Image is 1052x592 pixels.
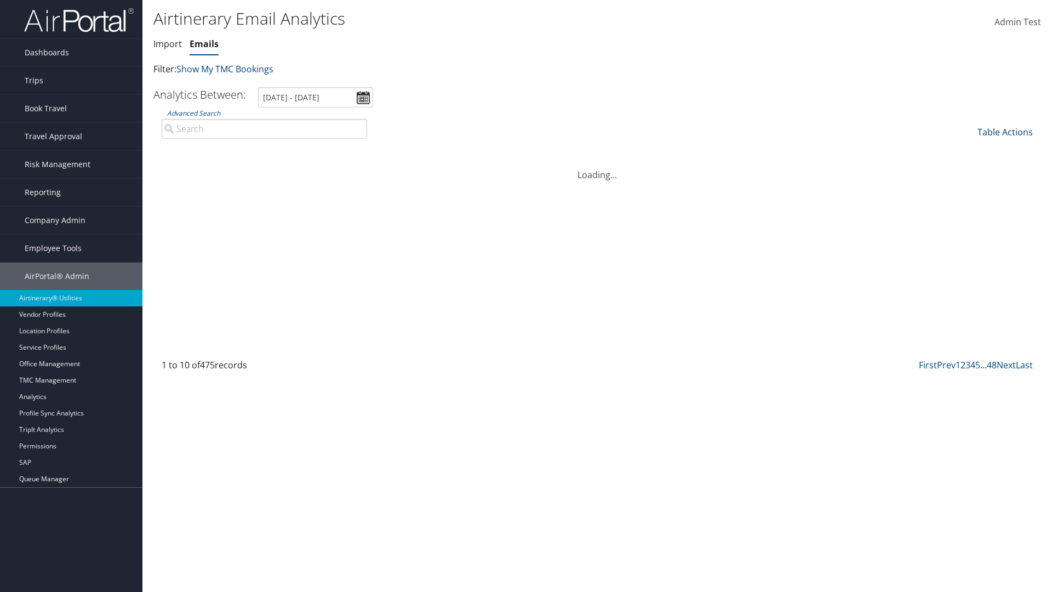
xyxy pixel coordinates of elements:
[25,39,69,66] span: Dashboards
[987,359,997,371] a: 48
[153,38,182,50] a: Import
[190,38,219,50] a: Emails
[919,359,937,371] a: First
[975,359,980,371] a: 5
[994,16,1041,28] span: Admin Test
[167,109,220,118] a: Advanced Search
[25,151,90,178] span: Risk Management
[956,359,960,371] a: 1
[1016,359,1033,371] a: Last
[994,5,1041,39] a: Admin Test
[25,123,82,150] span: Travel Approval
[980,359,987,371] span: …
[200,359,215,371] span: 475
[25,95,67,122] span: Book Travel
[153,7,745,30] h1: Airtinerary Email Analytics
[25,235,82,262] span: Employee Tools
[176,63,273,75] a: Show My TMC Bookings
[258,87,373,107] input: [DATE] - [DATE]
[153,155,1041,181] div: Loading...
[977,126,1033,138] a: Table Actions
[25,263,89,290] span: AirPortal® Admin
[25,179,61,206] span: Reporting
[960,359,965,371] a: 2
[153,62,745,77] p: Filter:
[997,359,1016,371] a: Next
[937,359,956,371] a: Prev
[25,207,85,234] span: Company Admin
[25,67,43,94] span: Trips
[162,358,367,377] div: 1 to 10 of records
[24,7,134,33] img: airportal-logo.png
[965,359,970,371] a: 3
[162,119,367,139] input: Advanced Search
[153,87,246,102] h3: Analytics Between:
[970,359,975,371] a: 4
